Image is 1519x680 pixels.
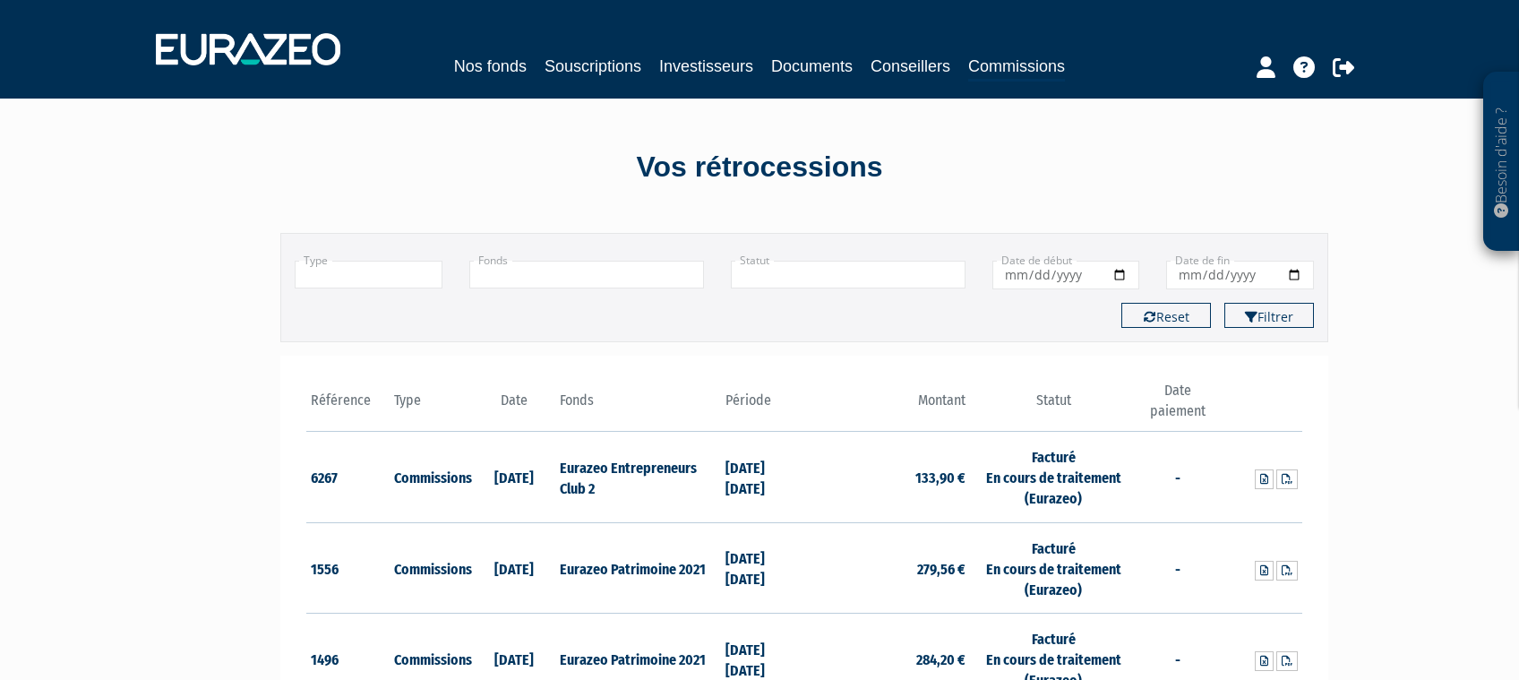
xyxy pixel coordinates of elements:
[390,381,473,432] th: Type
[970,522,1136,614] td: Facturé En cours de traitement (Eurazeo)
[721,381,804,432] th: Période
[156,33,340,65] img: 1732889491-logotype_eurazeo_blanc_rvb.png
[306,432,390,523] td: 6267
[555,432,721,523] td: Eurazeo Entrepreneurs Club 2
[970,381,1136,432] th: Statut
[721,522,804,614] td: [DATE] [DATE]
[1137,381,1220,432] th: Date paiement
[1491,82,1512,243] p: Besoin d'aide ?
[659,54,753,79] a: Investisseurs
[390,432,473,523] td: Commissions
[721,432,804,523] td: [DATE] [DATE]
[545,54,641,79] a: Souscriptions
[306,381,390,432] th: Référence
[472,381,555,432] th: Date
[804,522,970,614] td: 279,56 €
[968,54,1065,82] a: Commissions
[472,522,555,614] td: [DATE]
[390,522,473,614] td: Commissions
[454,54,527,79] a: Nos fonds
[555,522,721,614] td: Eurazeo Patrimoine 2021
[1137,432,1220,523] td: -
[249,147,1270,188] div: Vos rétrocessions
[1137,522,1220,614] td: -
[771,54,853,79] a: Documents
[970,432,1136,523] td: Facturé En cours de traitement (Eurazeo)
[472,432,555,523] td: [DATE]
[804,381,970,432] th: Montant
[555,381,721,432] th: Fonds
[306,522,390,614] td: 1556
[871,54,950,79] a: Conseillers
[804,432,970,523] td: 133,90 €
[1121,303,1211,328] button: Reset
[1224,303,1314,328] button: Filtrer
